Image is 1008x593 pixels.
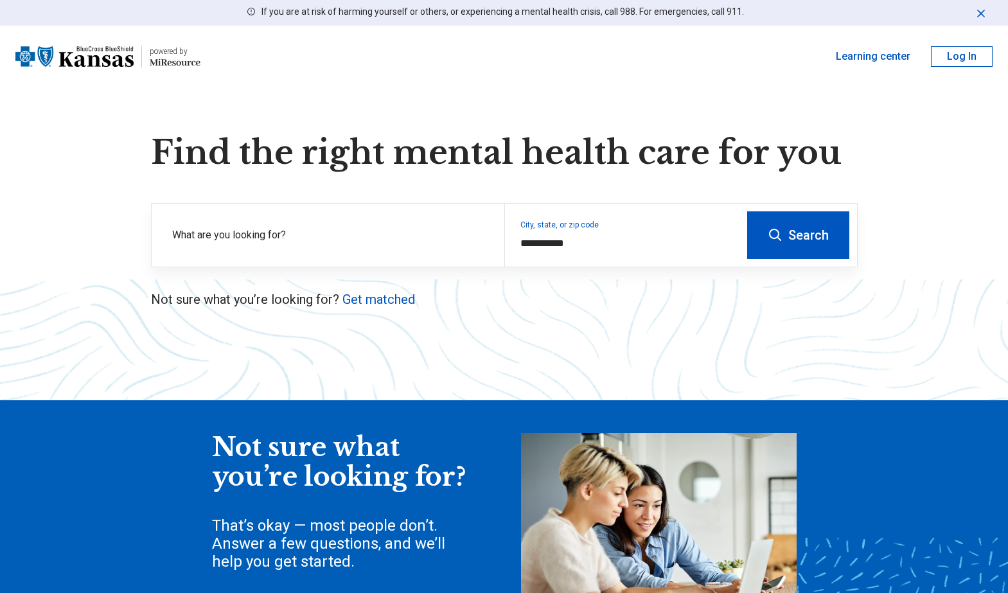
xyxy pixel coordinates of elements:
label: What are you looking for? [172,227,489,243]
button: Search [747,211,849,259]
h1: Find the right mental health care for you [151,134,858,172]
button: Log In [931,46,993,67]
div: Not sure what you’re looking for? [212,433,469,491]
a: Blue Cross Blue Shield Kansaspowered by [15,41,200,72]
div: That’s okay — most people don’t. Answer a few questions, and we’ll help you get started. [212,517,469,571]
a: Get matched [342,292,415,307]
p: Not sure what you’re looking for? [151,290,858,308]
p: If you are at risk of harming yourself or others, or experiencing a mental health crisis, call 98... [261,5,744,19]
img: Blue Cross Blue Shield Kansas [15,41,134,72]
a: Learning center [836,49,910,64]
div: powered by [150,46,200,57]
button: Dismiss [975,5,987,21]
